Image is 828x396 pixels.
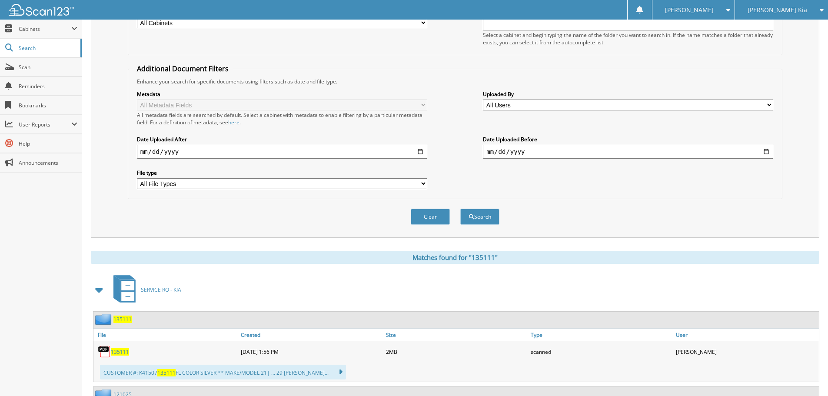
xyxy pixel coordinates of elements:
span: [PERSON_NAME] Kia [748,7,807,13]
div: 2MB [384,343,529,360]
label: Metadata [137,90,427,98]
label: File type [137,169,427,176]
label: Date Uploaded After [137,136,427,143]
div: [DATE] 1:56 PM [239,343,384,360]
a: Type [529,329,674,341]
legend: Additional Document Filters [133,64,233,73]
label: Date Uploaded Before [483,136,773,143]
a: File [93,329,239,341]
img: folder2.png [95,314,113,325]
iframe: Chat Widget [785,354,828,396]
div: scanned [529,343,674,360]
a: User [674,329,819,341]
label: Uploaded By [483,90,773,98]
a: here [228,119,239,126]
button: Clear [411,209,450,225]
span: Cabinets [19,25,71,33]
a: Size [384,329,529,341]
input: end [483,145,773,159]
span: SERVICE RO - KIA [141,286,181,293]
input: start [137,145,427,159]
img: PDF.png [98,345,111,358]
span: Bookmarks [19,102,77,109]
span: [PERSON_NAME] [665,7,714,13]
div: Enhance your search for specific documents using filters such as date and file type. [133,78,778,85]
button: Search [460,209,499,225]
span: Announcements [19,159,77,166]
a: 135111 [111,348,129,356]
span: 135111 [157,369,176,376]
span: Search [19,44,76,52]
a: 135111 [113,316,132,323]
div: Matches found for "135111" [91,251,819,264]
img: scan123-logo-white.svg [9,4,74,16]
span: Reminders [19,83,77,90]
span: Scan [19,63,77,71]
span: User Reports [19,121,71,128]
div: [PERSON_NAME] [674,343,819,360]
div: CUSTOMER #: K41507 FL COLOR SILVER ** MAKE/MODEL 21| ... 29 [PERSON_NAME]... [100,365,346,379]
a: SERVICE RO - KIA [108,273,181,307]
a: Created [239,329,384,341]
span: Help [19,140,77,147]
div: All metadata fields are searched by default. Select a cabinet with metadata to enable filtering b... [137,111,427,126]
div: Select a cabinet and begin typing the name of the folder you want to search in. If the name match... [483,31,773,46]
